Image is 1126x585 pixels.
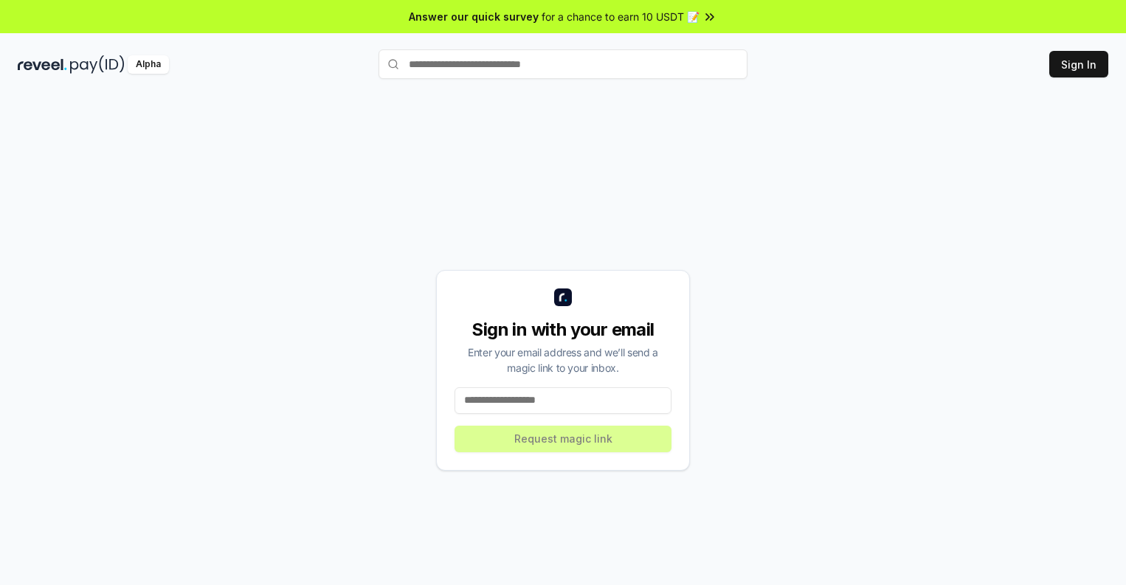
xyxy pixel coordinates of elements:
[70,55,125,74] img: pay_id
[455,318,671,342] div: Sign in with your email
[18,55,67,74] img: reveel_dark
[409,9,539,24] span: Answer our quick survey
[1049,51,1108,77] button: Sign In
[542,9,700,24] span: for a chance to earn 10 USDT 📝
[128,55,169,74] div: Alpha
[455,345,671,375] div: Enter your email address and we’ll send a magic link to your inbox.
[554,288,572,306] img: logo_small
